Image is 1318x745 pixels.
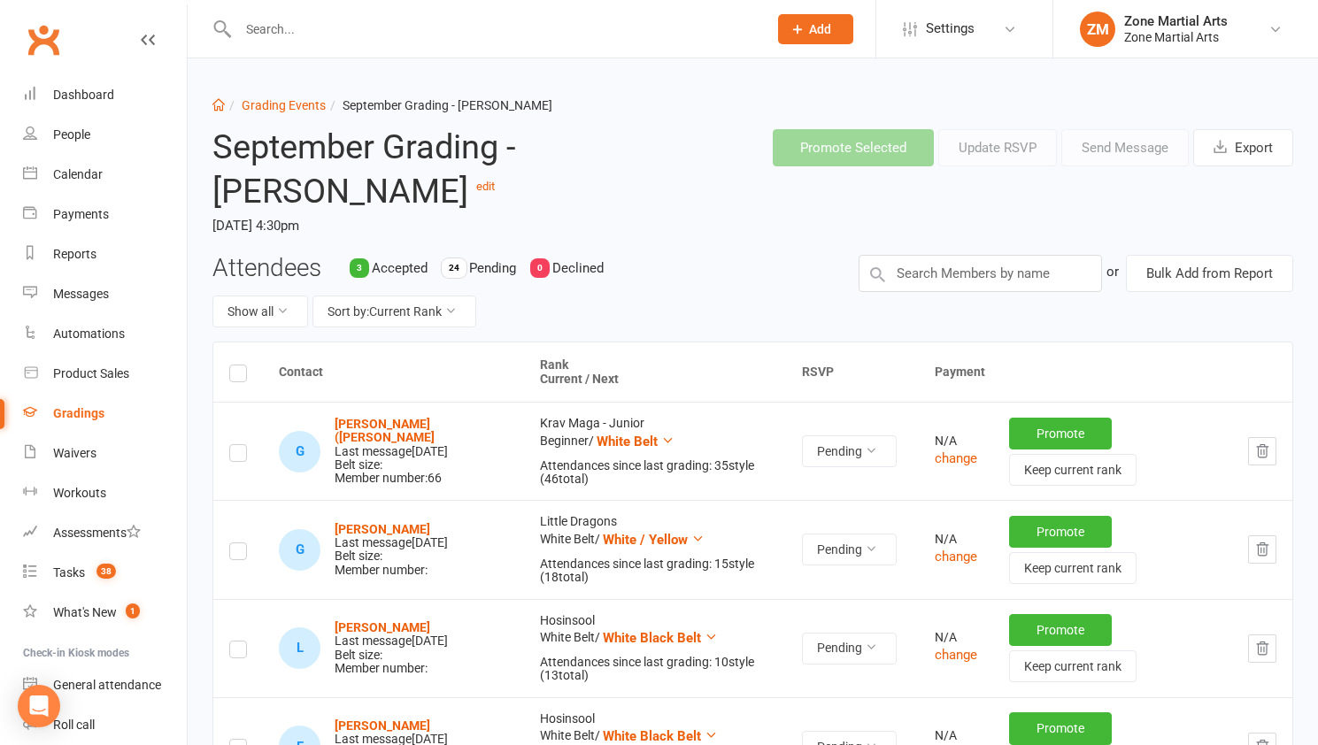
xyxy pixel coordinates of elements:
div: Assessments [53,526,141,540]
span: Pending [469,260,516,276]
button: Pending [802,435,897,467]
a: Workouts [23,473,187,513]
span: 38 [96,564,116,579]
a: edit [476,180,495,193]
div: 0 [530,258,550,278]
div: Gradings [53,406,104,420]
button: Keep current rank [1009,650,1137,682]
div: Attendances since last grading: 15 style ( 18 total) [540,557,770,585]
span: Declined [552,260,604,276]
a: [PERSON_NAME] [335,522,430,536]
div: Last message [DATE] [335,445,508,458]
button: Keep current rank [1009,454,1137,486]
a: Dashboard [23,75,187,115]
a: Roll call [23,705,187,745]
div: Workouts [53,486,106,500]
span: White Black Belt [603,630,701,646]
button: White / Yellow [603,529,705,550]
a: [PERSON_NAME] [335,620,430,634]
button: Pending [802,534,897,565]
span: White Black Belt [603,728,701,744]
a: Clubworx [21,18,66,62]
a: Assessments [23,513,187,553]
a: People [23,115,187,155]
button: Show all [212,296,308,327]
div: Lennox Berry [279,627,320,669]
div: N/A [935,729,977,742]
td: Hosinsool White Belt / [524,599,786,697]
th: RSVP [786,342,919,402]
div: N/A [935,533,977,546]
button: Promote [1009,418,1112,449]
button: change [935,546,977,567]
span: Accepted [372,260,428,276]
input: Search Members by name [859,255,1102,292]
button: Keep current rank [1009,552,1137,584]
div: Guillaume (Gilly) Legris [279,431,320,472]
li: September Grading - [PERSON_NAME] [326,96,552,115]
a: [PERSON_NAME] [335,718,430,733]
div: Messages [53,287,109,301]
div: Zone Martial Arts [1124,29,1228,45]
input: Search... [233,17,755,42]
div: Attendances since last grading: 10 style ( 13 total) [540,656,770,683]
span: Add [809,22,831,36]
button: Promote [1009,516,1112,548]
time: [DATE] 4:30pm [212,211,647,241]
div: N/A [935,434,977,448]
a: Waivers [23,434,187,473]
button: White Black Belt [603,627,718,649]
div: Tasks [53,565,85,580]
div: Payments [53,207,109,221]
button: Sort by:Current Rank [312,296,476,327]
div: N/A [935,631,977,644]
div: What's New [53,605,117,619]
div: Reports [53,247,96,261]
span: White / Yellow [603,532,688,548]
div: Zone Martial Arts [1124,13,1228,29]
a: Product Sales [23,354,187,394]
div: Open Intercom Messenger [18,685,60,727]
a: Calendar [23,155,187,195]
div: 24 [442,258,466,278]
div: Calendar [53,167,103,181]
button: Promote [1009,712,1112,744]
div: Belt size: Member number: [335,621,448,676]
div: Belt size: Member number: [335,523,448,578]
div: People [53,127,90,142]
th: Rank Current / Next [524,342,786,402]
a: Gradings [23,394,187,434]
th: Payment [919,342,1292,402]
div: Product Sales [53,366,129,380]
th: Contact [263,342,524,402]
button: White Belt [597,431,674,452]
a: Reports [23,234,187,274]
div: 3 [350,258,369,278]
a: Payments [23,195,187,234]
div: Automations [53,326,125,341]
div: Roll call [53,718,95,732]
a: Messages [23,274,187,314]
a: Tasks 38 [23,553,187,593]
div: Belt size: Member number: 66 [335,418,508,486]
div: Dashboard [53,88,114,102]
button: change [935,644,977,665]
a: [PERSON_NAME] ([PERSON_NAME] [335,417,435,444]
div: or [1106,255,1119,288]
div: Last message [DATE] [335,634,448,648]
a: Grading Events [242,98,326,112]
button: Export [1193,129,1293,166]
td: Little Dragons White Belt / [524,500,786,598]
a: What's New1 [23,593,187,633]
div: ZM [1080,12,1115,47]
button: change [935,448,977,469]
div: Last message [DATE] [335,536,448,549]
button: Add [778,14,853,44]
span: Settings [926,9,975,49]
div: Grace Fitzgerald [279,529,320,571]
div: Waivers [53,446,96,460]
a: General attendance kiosk mode [23,665,187,705]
